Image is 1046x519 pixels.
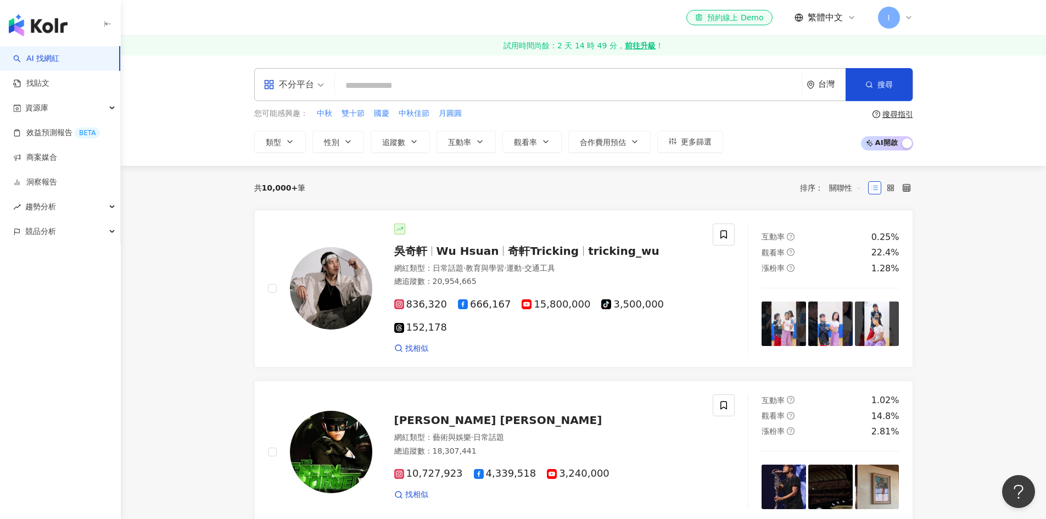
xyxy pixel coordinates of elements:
span: question-circle [872,110,880,118]
span: 資源庫 [25,96,48,120]
img: logo [9,14,68,36]
a: 商案媒合 [13,152,57,163]
span: 奇軒Tricking [508,244,579,258]
img: KOL Avatar [290,411,372,493]
img: post-image [855,465,899,509]
span: 雙十節 [342,108,365,119]
span: 合作費用預估 [580,138,626,147]
span: 性別 [324,138,339,147]
a: 預約線上 Demo [686,10,772,25]
span: 漲粉率 [762,264,785,272]
span: 月圓圓 [439,108,462,119]
span: · [504,264,506,272]
a: 找相似 [394,343,428,354]
button: 雙十節 [341,108,365,120]
span: 運動 [506,264,522,272]
button: 性別 [312,131,364,153]
span: 觀看率 [514,138,537,147]
button: 追蹤數 [371,131,430,153]
span: 趨勢分析 [25,194,56,219]
a: 找貼文 [13,78,49,89]
span: 更多篩選 [681,137,712,146]
span: appstore [264,79,275,90]
img: post-image [855,302,899,346]
span: 搜尋 [877,80,893,89]
div: 1.02% [871,394,899,406]
span: · [471,433,473,442]
div: 網紅類型 ： [394,432,700,443]
img: KOL Avatar [290,247,372,330]
span: 類型 [266,138,281,147]
button: 類型 [254,131,306,153]
a: KOL Avatar吳奇軒Wu Hsuan奇軒Trickingtricking_wu網紅類型：日常話題·教育與學習·運動·交通工具總追蹤數：20,954,665836,320666,16715,... [254,210,913,368]
span: 互動率 [448,138,471,147]
span: 觀看率 [762,248,785,257]
span: question-circle [787,248,795,256]
span: question-circle [787,427,795,435]
img: post-image [762,465,806,509]
button: 月圓圓 [438,108,462,120]
span: question-circle [787,412,795,420]
span: question-circle [787,264,795,272]
iframe: Help Scout Beacon - Open [1002,475,1035,508]
span: 3,500,000 [601,299,664,310]
span: 找相似 [405,343,428,354]
div: 搜尋指引 [882,110,913,119]
button: 互動率 [437,131,496,153]
strong: 前往升級 [625,40,656,51]
div: 不分平台 [264,76,314,93]
span: 追蹤數 [382,138,405,147]
img: post-image [808,302,853,346]
div: 總追蹤數 ： 18,307,441 [394,446,700,457]
span: environment [807,81,815,89]
button: 國慶 [373,108,390,120]
span: 10,000+ [262,183,298,192]
span: [PERSON_NAME] [PERSON_NAME] [394,414,602,427]
button: 觀看率 [502,131,562,153]
span: 中秋 [317,108,332,119]
div: 1.28% [871,263,899,275]
button: 中秋佳節 [398,108,430,120]
div: 14.8% [871,410,899,422]
span: 漲粉率 [762,427,785,436]
span: I [887,12,890,24]
span: 4,339,518 [474,468,536,479]
span: · [463,264,466,272]
span: 交通工具 [524,264,555,272]
span: 中秋佳節 [399,108,429,119]
div: 網紅類型 ： [394,263,700,274]
button: 搜尋 [846,68,913,101]
div: 排序： [800,179,868,197]
span: 您可能感興趣： [254,108,308,119]
span: 666,167 [458,299,511,310]
span: rise [13,203,21,211]
span: 國慶 [374,108,389,119]
div: 共 筆 [254,183,306,192]
span: 藝術與娛樂 [433,433,471,442]
span: 觀看率 [762,411,785,420]
span: 關聯性 [829,179,862,197]
span: question-circle [787,396,795,404]
a: 效益預測報告BETA [13,127,100,138]
a: 洞察報告 [13,177,57,188]
a: 試用時間尚餘：2 天 14 時 49 分，前往升級！ [121,36,1046,55]
span: 日常話題 [433,264,463,272]
span: question-circle [787,233,795,241]
img: post-image [808,465,853,509]
span: 15,800,000 [522,299,590,310]
span: 競品分析 [25,219,56,244]
span: 互動率 [762,232,785,241]
span: · [522,264,524,272]
span: 日常話題 [473,433,504,442]
div: 總追蹤數 ： 20,954,665 [394,276,700,287]
span: 找相似 [405,489,428,500]
div: 0.25% [871,231,899,243]
img: post-image [762,302,806,346]
div: 2.81% [871,426,899,438]
span: 吳奇軒 [394,244,427,258]
a: 找相似 [394,489,428,500]
a: searchAI 找網紅 [13,53,59,64]
div: 22.4% [871,247,899,259]
span: 3,240,000 [547,468,609,479]
button: 更多篩選 [657,131,723,153]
